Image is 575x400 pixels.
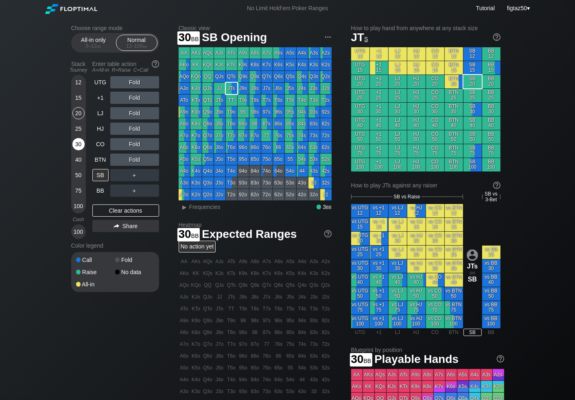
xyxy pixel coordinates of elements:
div: 82s [320,118,332,130]
div: +1 40 [370,116,388,130]
div: K6s [273,59,284,70]
div: 86o [249,142,261,153]
div: K4s [297,59,308,70]
div: HJ 40 [407,116,426,130]
div: K7s [261,59,273,70]
div: 73s [308,130,320,141]
div: LJ 20 [389,75,407,88]
div: 95o [238,154,249,165]
div: 93s [308,106,320,118]
img: help.32db89a4.svg [496,354,505,363]
div: 96s [273,106,284,118]
div: 43s [308,165,320,177]
div: 85o [249,154,261,165]
div: 12 – 100 [120,43,154,49]
div: BB [92,185,109,197]
div: JTo [214,95,225,106]
div: UTG 40 [351,116,369,130]
div: Q4s [297,71,308,82]
div: SB 30 [463,103,482,116]
div: Q9o [202,106,214,118]
div: 42s [320,165,332,177]
div: 75s [285,130,296,141]
div: K2s [320,59,332,70]
div: 62o [273,189,284,200]
div: AQo [179,71,190,82]
div: +1 12 [370,47,388,61]
div: TT [226,95,237,106]
div: Fold [110,154,159,166]
div: Tourney [68,67,89,73]
div: QTo [202,95,214,106]
div: BTN 40 [445,116,463,130]
div: T6o [226,142,237,153]
div: K9s [238,59,249,70]
div: J8s [249,83,261,94]
div: BB 15 [482,61,501,75]
span: SB Opening [201,31,268,45]
div: LJ 50 [389,130,407,144]
div: AQs [202,47,214,59]
div: Fold [115,257,154,263]
div: LJ 75 [389,144,407,158]
div: K8o [190,118,202,130]
div: 74o [261,165,273,177]
div: 74s [297,130,308,141]
div: Q5s [285,71,296,82]
div: T2o [226,189,237,200]
div: 54o [285,165,296,177]
div: UTG 25 [351,89,369,102]
div: BB 30 [482,103,501,116]
div: SB [92,169,109,181]
div: AJs [214,47,225,59]
div: 97s [261,106,273,118]
div: T8s [249,95,261,106]
span: bb [191,34,199,43]
div: Q3s [308,71,320,82]
div: J7s [261,83,273,94]
div: 83s [308,118,320,130]
div: ＋ [110,185,159,197]
div: 87o [249,130,261,141]
div: HJ 25 [407,89,426,102]
div: T5o [226,154,237,165]
div: HJ 30 [407,103,426,116]
div: Fold [110,138,159,150]
img: ellipsis.fd386fe8.svg [324,33,332,42]
div: 72s [320,130,332,141]
div: 99 [238,106,249,118]
div: No data [115,269,154,275]
div: SB 75 [463,144,482,158]
div: UTG 100 [351,158,369,171]
div: AKs [190,47,202,59]
div: J6o [214,142,225,153]
div: T7o [226,130,237,141]
div: 54s [297,154,308,165]
div: 97o [238,130,249,141]
img: icon-avatar.b40e07d9.svg [467,249,478,261]
div: AKo [179,59,190,70]
div: QQ [202,71,214,82]
div: A3s [308,47,320,59]
div: A5s [285,47,296,59]
div: All-in [76,281,115,287]
div: 30 [72,138,85,150]
div: +1 30 [370,103,388,116]
div: CO 40 [426,116,444,130]
div: J2s [320,83,332,94]
div: KQo [190,71,202,82]
div: J4s [297,83,308,94]
div: 25 [72,123,85,135]
div: HJ 12 [407,47,426,61]
div: K5s [285,59,296,70]
div: SB 12 [463,47,482,61]
div: T5s [285,95,296,106]
div: T4s [297,95,308,106]
div: A7o [179,130,190,141]
div: CO 15 [426,61,444,75]
div: 87s [261,118,273,130]
div: Q4o [202,165,214,177]
div: UTG 50 [351,130,369,144]
div: 94o [238,165,249,177]
div: Q2s [320,71,332,82]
